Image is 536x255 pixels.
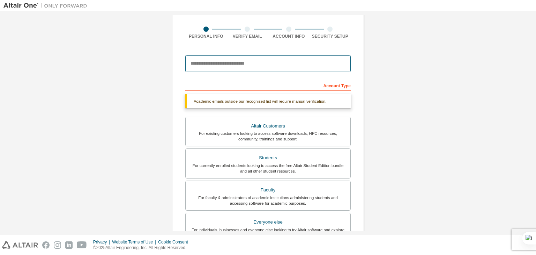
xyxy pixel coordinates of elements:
[310,34,351,39] div: Security Setup
[2,241,38,249] img: altair_logo.svg
[190,131,346,142] div: For existing customers looking to access software downloads, HPC resources, community, trainings ...
[54,241,61,249] img: instagram.svg
[93,245,192,251] p: © 2025 Altair Engineering, Inc. All Rights Reserved.
[190,153,346,163] div: Students
[93,239,112,245] div: Privacy
[185,80,351,91] div: Account Type
[190,227,346,238] div: For individuals, businesses and everyone else looking to try Altair software and explore our prod...
[190,195,346,206] div: For faculty & administrators of academic institutions administering students and accessing softwa...
[190,217,346,227] div: Everyone else
[65,241,73,249] img: linkedin.svg
[185,34,227,39] div: Personal Info
[77,241,87,249] img: youtube.svg
[112,239,158,245] div: Website Terms of Use
[190,121,346,131] div: Altair Customers
[190,185,346,195] div: Faculty
[158,239,192,245] div: Cookie Consent
[268,34,310,39] div: Account Info
[185,94,351,108] div: Academic emails outside our recognised list will require manual verification.
[3,2,91,9] img: Altair One
[42,241,50,249] img: facebook.svg
[227,34,268,39] div: Verify Email
[190,163,346,174] div: For currently enrolled students looking to access the free Altair Student Edition bundle and all ...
